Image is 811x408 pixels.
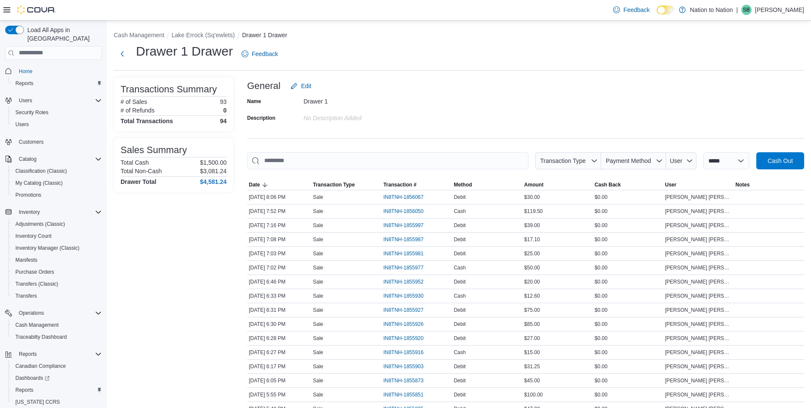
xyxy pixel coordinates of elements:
[12,267,58,277] a: Purchase Orders
[121,118,173,124] h4: Total Transactions
[2,348,105,360] button: Reports
[15,399,60,405] span: [US_STATE] CCRS
[383,291,432,301] button: IN8TNH-1855930
[136,43,233,60] h1: Drawer 1 Drawer
[313,335,323,342] p: Sale
[2,65,105,77] button: Home
[383,234,432,245] button: IN8TNH-1855987
[15,293,37,299] span: Transfers
[767,157,793,165] span: Cash Out
[524,222,540,229] span: $39.00
[12,361,102,371] span: Canadian Compliance
[595,181,621,188] span: Cash Back
[665,250,732,257] span: [PERSON_NAME] [PERSON_NAME]
[665,236,732,243] span: [PERSON_NAME] [PERSON_NAME]
[9,266,105,278] button: Purchase Orders
[15,66,36,77] a: Home
[220,98,227,105] p: 93
[524,278,540,285] span: $20.00
[743,5,750,15] span: SB
[15,387,33,393] span: Reports
[247,390,311,400] div: [DATE] 5:55 PM
[383,321,424,328] span: IN8TNH-1855926
[2,206,105,218] button: Inventory
[12,166,71,176] a: Classification (Classic)
[524,264,540,271] span: $50.00
[9,118,105,130] button: Users
[383,181,416,188] span: Transaction #
[301,82,311,90] span: Edit
[200,159,227,166] p: $1,500.00
[15,121,29,128] span: Users
[12,78,102,89] span: Reports
[252,50,278,58] span: Feedback
[15,137,47,147] a: Customers
[454,236,466,243] span: Debit
[383,222,424,229] span: IN8TNH-1855997
[383,263,432,273] button: IN8TNH-1855977
[9,189,105,201] button: Promotions
[383,293,424,299] span: IN8TNH-1855930
[593,390,664,400] div: $0.00
[524,349,540,356] span: $15.00
[15,375,50,381] span: Dashboards
[19,156,36,163] span: Catalog
[313,264,323,271] p: Sale
[114,45,131,62] button: Next
[383,335,424,342] span: IN8TNH-1855920
[593,206,664,216] div: $0.00
[670,157,683,164] span: User
[524,391,543,398] span: $100.00
[247,180,311,190] button: Date
[15,349,40,359] button: Reports
[756,152,804,169] button: Cash Out
[121,84,217,95] h3: Transactions Summary
[9,177,105,189] button: My Catalog (Classic)
[15,168,67,174] span: Classification (Classic)
[313,208,323,215] p: Sale
[12,119,32,130] a: Users
[313,363,323,370] p: Sale
[454,335,466,342] span: Debit
[12,219,68,229] a: Adjustments (Classic)
[12,397,102,407] span: Washington CCRS
[313,181,355,188] span: Transaction Type
[313,293,323,299] p: Sale
[15,349,102,359] span: Reports
[12,119,102,130] span: Users
[524,321,540,328] span: $85.00
[593,305,664,315] div: $0.00
[454,363,466,370] span: Debit
[12,279,62,289] a: Transfers (Classic)
[15,233,52,239] span: Inventory Count
[524,293,540,299] span: $12.60
[593,277,664,287] div: $0.00
[313,307,323,313] p: Sale
[382,180,452,190] button: Transaction #
[304,95,418,105] div: Drawer 1
[12,243,83,253] a: Inventory Manager (Classic)
[593,248,664,259] div: $0.00
[247,115,275,121] label: Description
[12,291,40,301] a: Transfers
[665,391,732,398] span: [PERSON_NAME] [PERSON_NAME]
[593,333,664,343] div: $0.00
[2,153,105,165] button: Catalog
[12,332,102,342] span: Traceabilty Dashboard
[15,207,102,217] span: Inventory
[15,66,102,77] span: Home
[12,78,37,89] a: Reports
[12,243,102,253] span: Inventory Manager (Classic)
[666,152,696,169] button: User
[12,385,102,395] span: Reports
[524,194,540,201] span: $30.00
[9,360,105,372] button: Canadian Compliance
[9,230,105,242] button: Inventory Count
[12,255,41,265] a: Manifests
[17,6,56,14] img: Cova
[247,206,311,216] div: [DATE] 7:52 PM
[593,234,664,245] div: $0.00
[247,347,311,358] div: [DATE] 6:27 PM
[313,236,323,243] p: Sale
